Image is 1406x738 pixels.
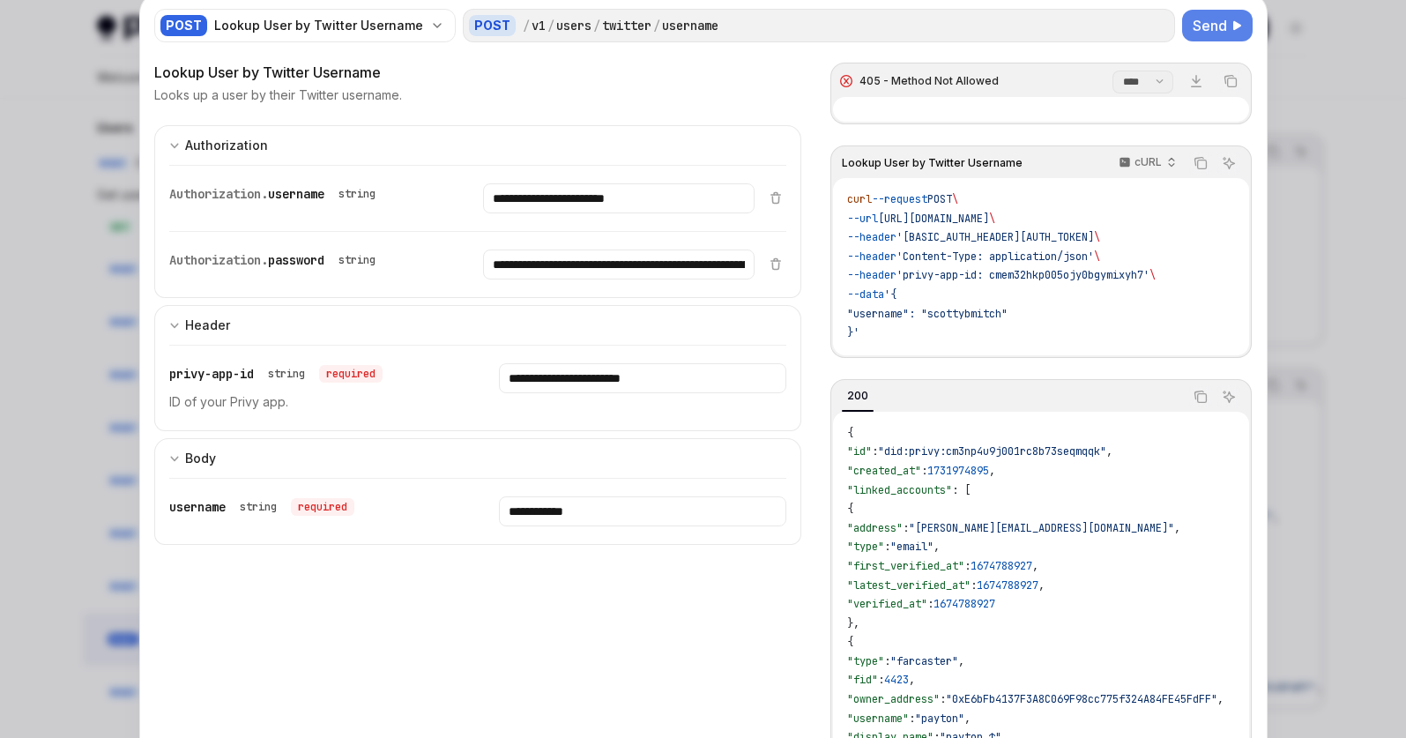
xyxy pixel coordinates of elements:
span: curl [847,192,872,206]
span: "latest_verified_at" [847,578,971,593]
span: , [1174,521,1180,535]
span: --request [872,192,927,206]
span: '{ [884,287,896,302]
button: Expand input section [154,438,802,478]
a: Download response file [1184,69,1209,93]
div: Authorization [185,135,268,156]
span: : [971,578,977,593]
span: Send [1193,15,1227,36]
button: Ask AI [1217,152,1240,175]
div: / [653,17,660,34]
span: , [958,654,964,668]
p: cURL [1134,155,1162,169]
span: "0xE6bFb4137F3A8C069F98cc775f324A84FE45FdFF" [946,692,1217,706]
div: 405 - Method Not Allowed [859,74,999,88]
span: }' [847,325,859,339]
span: 1731974895 [927,464,989,478]
span: : [921,464,927,478]
div: Lookup User by Twitter Username [214,17,423,34]
span: "did:privy:cm3np4u9j001rc8b73seqmqqk" [878,444,1106,458]
span: , [909,673,915,687]
span: --url [847,212,878,226]
button: Copy the contents from the code block [1219,70,1242,93]
span: "payton" [915,712,964,726]
span: Authorization. [169,186,268,202]
input: Enter password [483,250,755,280]
span: "id" [847,444,872,458]
span: password [268,252,324,268]
div: 200 [842,385,874,406]
span: '[BASIC_AUTH_HEADER][AUTH_TOKEN] [896,230,1094,244]
div: username [169,496,354,518]
span: --data [847,287,884,302]
div: required [319,365,383,383]
span: \ [1094,230,1100,244]
div: POST [469,15,516,36]
span: : [903,521,909,535]
span: Lookup User by Twitter Username [842,156,1023,170]
span: --header [847,268,896,282]
span: { [847,502,853,516]
span: , [934,540,940,554]
span: "verified_at" [847,597,927,611]
span: , [1217,692,1224,706]
span: --header [847,250,896,264]
span: "farcaster" [890,654,958,668]
div: Authorization.password [169,250,383,271]
div: username [662,17,718,34]
span: 'privy-app-id: cmem32hkp005ojy0bgymixyh7' [896,268,1149,282]
span: { [847,426,853,440]
span: "linked_accounts" [847,483,952,497]
span: POST [927,192,952,206]
button: cURL [1109,148,1184,178]
div: / [523,17,530,34]
button: Copy the contents from the code block [1189,152,1212,175]
span: \ [1094,250,1100,264]
input: Enter username [499,496,786,526]
div: Body [185,448,216,469]
span: \ [1149,268,1156,282]
span: "username": "scottybmitch" [847,307,1008,321]
span: "first_verified_at" [847,559,964,573]
span: , [989,464,995,478]
button: Copy the contents from the code block [1189,385,1212,408]
div: Header [185,315,230,336]
span: privy-app-id [169,366,254,382]
span: : [ [952,483,971,497]
div: twitter [602,17,651,34]
span: "owner_address" [847,692,940,706]
span: 4423 [884,673,909,687]
span: 'Content-Type: application/json' [896,250,1094,264]
span: { [847,635,853,649]
select: Select response section [1112,71,1173,93]
span: : [964,559,971,573]
span: : [909,712,915,726]
span: "fid" [847,673,878,687]
div: users [556,17,591,34]
div: POST [160,15,207,36]
span: , [1032,559,1038,573]
span: : [878,673,884,687]
span: "username" [847,712,909,726]
button: POSTLookup User by Twitter Username [154,7,456,44]
span: "created_at" [847,464,921,478]
span: 1674788927 [971,559,1032,573]
div: Authorization.username [169,183,383,205]
input: Enter privy-app-id [499,363,786,393]
span: "address" [847,521,903,535]
button: Expand input section [154,305,802,345]
span: : [872,444,878,458]
div: privy-app-id [169,363,383,384]
span: "[PERSON_NAME][EMAIL_ADDRESS][DOMAIN_NAME]" [909,521,1174,535]
p: Looks up a user by their Twitter username. [154,86,402,104]
span: : [884,540,890,554]
span: \ [989,212,995,226]
span: "email" [890,540,934,554]
div: v1 [532,17,546,34]
button: Ask AI [1217,385,1240,408]
span: --header [847,230,896,244]
input: Enter username [483,183,755,213]
span: Authorization. [169,252,268,268]
div: / [547,17,554,34]
div: Response content [833,97,1248,122]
